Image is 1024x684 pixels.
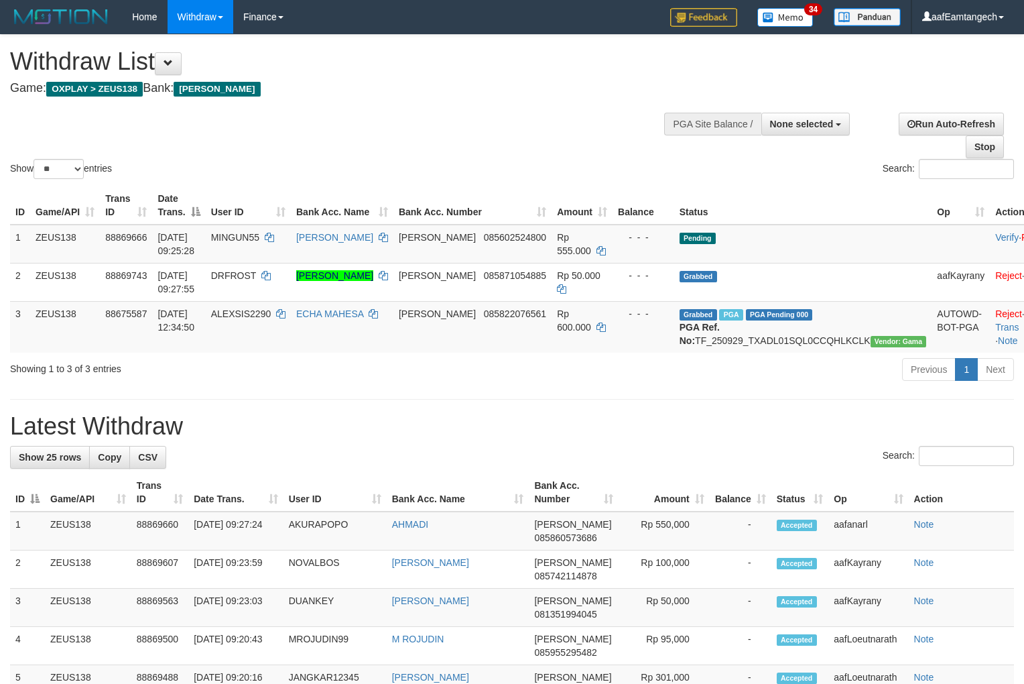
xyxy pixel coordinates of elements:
a: Stop [966,135,1004,158]
th: Balance: activate to sort column ascending [710,473,771,512]
span: Marked by aafpengsreynich [719,309,743,321]
a: [PERSON_NAME] [392,595,469,606]
span: 88869666 [105,232,147,243]
span: Copy 081351994045 to clipboard [534,609,596,620]
td: Rp 50,000 [619,589,710,627]
img: Button%20Memo.svg [757,8,814,27]
td: - [710,589,771,627]
a: [PERSON_NAME] [296,270,373,281]
img: Feedback.jpg [670,8,737,27]
img: MOTION_logo.png [10,7,112,27]
span: [PERSON_NAME] [399,270,476,281]
a: Note [914,519,934,530]
span: Copy 085871054885 to clipboard [484,270,546,281]
td: 1 [10,512,45,551]
h1: Withdraw List [10,48,669,75]
td: 88869500 [131,627,188,665]
span: Accepted [777,520,817,531]
span: Copy 085602524800 to clipboard [484,232,546,243]
span: Grabbed [680,271,717,282]
td: ZEUS138 [45,627,131,665]
span: [PERSON_NAME] [399,308,476,319]
th: Bank Acc. Number: activate to sort column ascending [529,473,619,512]
span: Pending [680,233,716,244]
td: aafanarl [828,512,908,551]
th: ID: activate to sort column descending [10,473,45,512]
td: [DATE] 09:20:43 [188,627,283,665]
a: [PERSON_NAME] [296,232,373,243]
td: 2 [10,263,30,301]
td: AUTOWD-BOT-PGA [932,301,990,353]
a: Reject [995,270,1022,281]
td: TF_250929_TXADL01SQL0CCQHLKCLK [674,301,932,353]
a: CSV [129,446,166,469]
a: ECHA MAHESA [296,308,363,319]
th: Trans ID: activate to sort column ascending [100,186,152,225]
td: Rp 100,000 [619,551,710,589]
th: Status: activate to sort column ascending [771,473,829,512]
td: aafKayrany [932,263,990,301]
div: PGA Site Balance / [664,113,761,135]
label: Show entries [10,159,112,179]
div: Showing 1 to 3 of 3 entries [10,357,417,376]
td: 3 [10,301,30,353]
td: 88869660 [131,512,188,551]
a: AHMADI [392,519,428,530]
td: - [710,512,771,551]
input: Search: [919,159,1014,179]
span: 88869743 [105,270,147,281]
span: Copy 085860573686 to clipboard [534,532,596,543]
button: None selected [761,113,850,135]
a: Note [914,634,934,644]
select: Showentries [34,159,84,179]
span: [PERSON_NAME] [534,595,611,606]
td: 1 [10,225,30,264]
h4: Game: Bank: [10,82,669,95]
td: ZEUS138 [30,263,100,301]
a: Show 25 rows [10,446,90,469]
a: M ROJUDIN [392,634,444,644]
th: Op: activate to sort column ascending [932,186,990,225]
span: Rp 600.000 [557,308,591,333]
th: Amount: activate to sort column ascending [619,473,710,512]
span: DRFROST [211,270,256,281]
span: [PERSON_NAME] [534,634,611,644]
div: - - - [618,269,669,282]
th: Date Trans.: activate to sort column ascending [188,473,283,512]
th: ID [10,186,30,225]
td: ZEUS138 [45,589,131,627]
td: DUANKEY [283,589,387,627]
span: Vendor URL: https://trx31.1velocity.biz [871,336,927,347]
a: Run Auto-Refresh [899,113,1004,135]
td: MROJUDIN99 [283,627,387,665]
span: Accepted [777,558,817,569]
a: Verify [995,232,1019,243]
td: ZEUS138 [30,225,100,264]
span: Copy 085742114878 to clipboard [534,571,596,581]
th: User ID: activate to sort column ascending [283,473,387,512]
a: Reject [995,308,1022,319]
td: aafKayrany [828,589,908,627]
span: Grabbed [680,309,717,321]
td: - [710,551,771,589]
span: OXPLAY > ZEUS138 [46,82,143,97]
th: Bank Acc. Name: activate to sort column ascending [387,473,529,512]
span: Copy [98,452,121,463]
td: aafKayrany [828,551,908,589]
td: 88869563 [131,589,188,627]
span: Rp 555.000 [557,232,591,256]
span: Rp 50.000 [557,270,600,281]
td: 3 [10,589,45,627]
th: Game/API: activate to sort column ascending [45,473,131,512]
td: [DATE] 09:23:59 [188,551,283,589]
a: Previous [902,358,956,381]
a: Next [977,358,1014,381]
span: Copy 085955295482 to clipboard [534,647,596,658]
div: - - - [618,307,669,321]
td: ZEUS138 [30,301,100,353]
a: 1 [955,358,978,381]
th: User ID: activate to sort column ascending [206,186,291,225]
span: [DATE] 09:27:55 [157,270,194,294]
th: Date Trans.: activate to sort column descending [152,186,205,225]
th: Bank Acc. Number: activate to sort column ascending [393,186,552,225]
